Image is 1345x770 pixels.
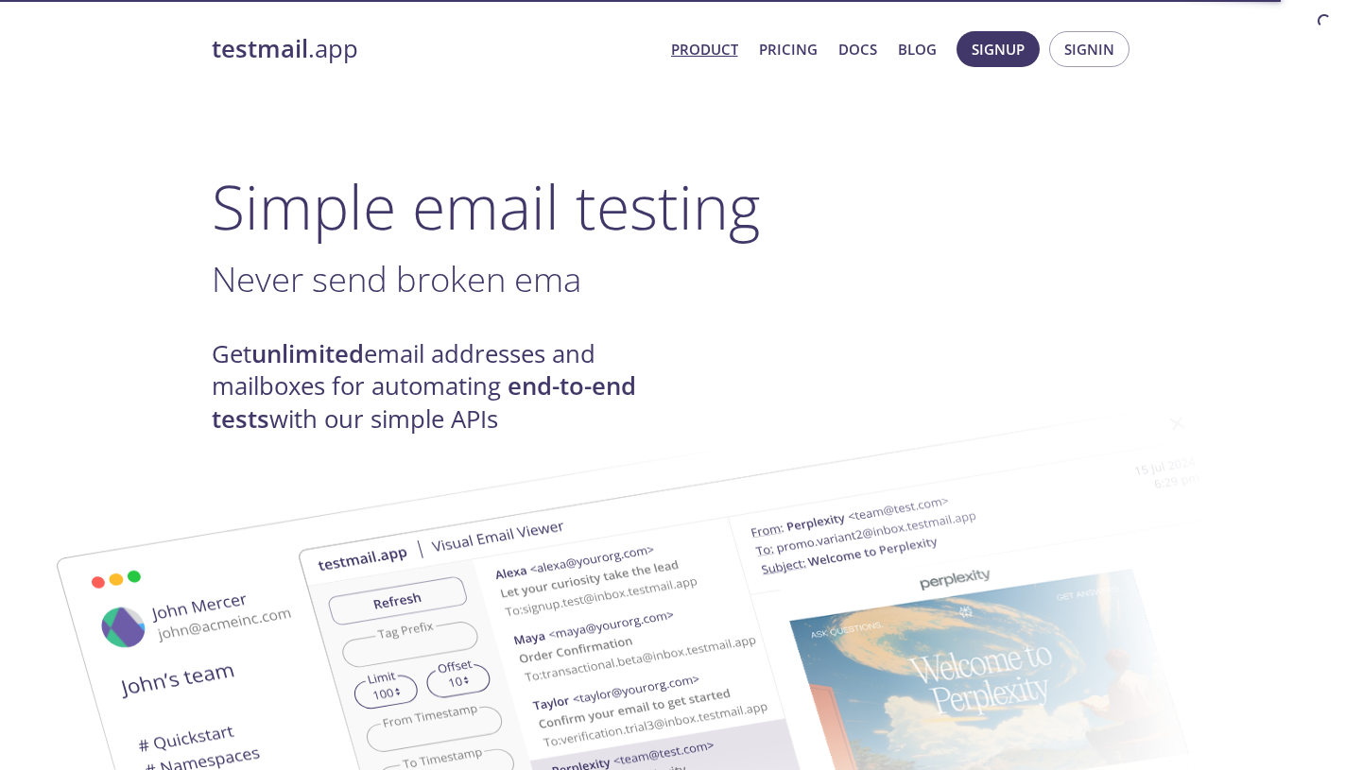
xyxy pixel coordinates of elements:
[1049,31,1129,67] button: Signin
[838,37,877,61] a: Docs
[212,170,1134,243] h1: Simple email testing
[972,37,1025,61] span: Signup
[212,255,581,302] span: Never send broken ema
[1064,37,1114,61] span: Signin
[251,337,364,370] strong: unlimited
[212,338,673,436] h4: Get email addresses and mailboxes for automating with our simple APIs
[671,37,738,61] a: Product
[212,369,636,435] strong: end-to-end tests
[212,32,308,65] strong: testmail
[212,33,656,65] a: testmail.app
[759,37,818,61] a: Pricing
[957,31,1040,67] button: Signup
[898,37,937,61] a: Blog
